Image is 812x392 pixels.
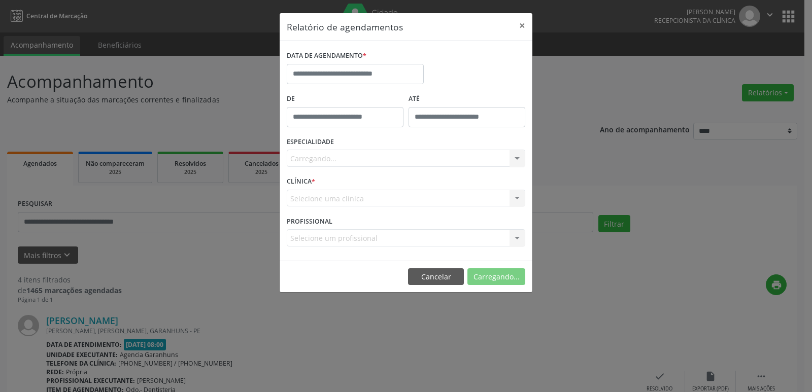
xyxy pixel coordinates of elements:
[512,13,532,38] button: Close
[287,48,366,64] label: DATA DE AGENDAMENTO
[467,268,525,286] button: Carregando...
[287,20,403,33] h5: Relatório de agendamentos
[287,134,334,150] label: ESPECIALIDADE
[409,91,525,107] label: ATÉ
[287,91,403,107] label: De
[287,213,332,229] label: PROFISSIONAL
[287,174,315,190] label: CLÍNICA
[408,268,464,286] button: Cancelar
